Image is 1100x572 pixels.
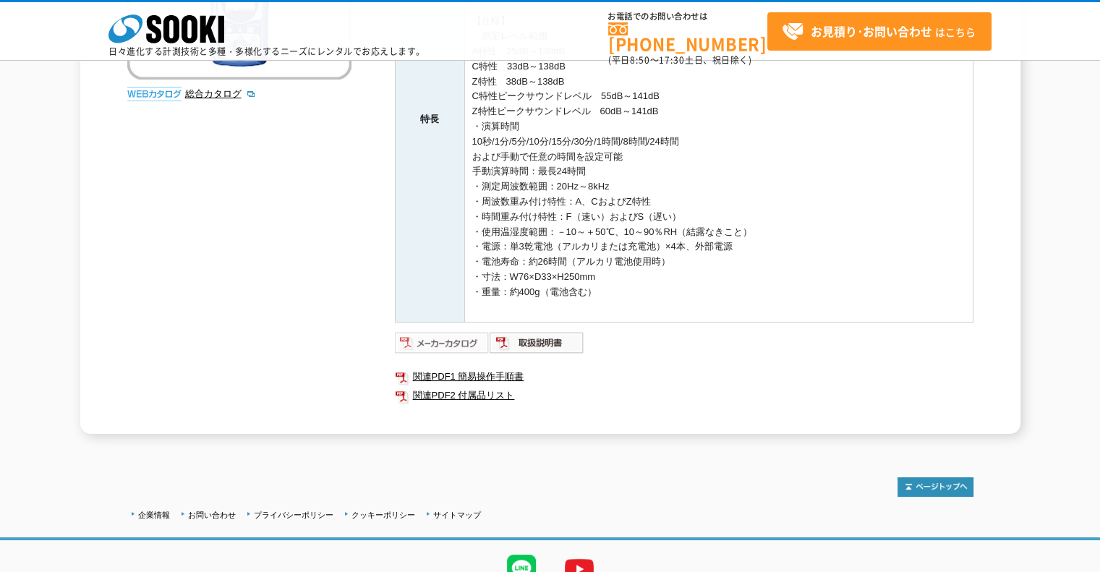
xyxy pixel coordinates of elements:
span: はこちら [782,21,976,43]
span: 17:30 [659,54,685,67]
a: 関連PDF2 付属品リスト [395,386,973,405]
a: クッキーポリシー [351,511,415,519]
span: (平日 ～ 土日、祝日除く) [608,54,751,67]
img: 取扱説明書 [490,331,584,354]
a: お見積り･お問い合わせはこちら [767,12,992,51]
a: サイトマップ [433,511,481,519]
p: 日々進化する計測技術と多種・多様化するニーズにレンタルでお応えします。 [108,47,425,56]
a: メーカーカタログ [395,341,490,352]
a: 企業情報 [138,511,170,519]
img: webカタログ [127,87,182,101]
img: メーカーカタログ [395,331,490,354]
a: プライバシーポリシー [254,511,333,519]
a: 総合カタログ [185,88,256,99]
span: お電話でのお問い合わせは [608,12,767,21]
a: お問い合わせ [188,511,236,519]
strong: お見積り･お問い合わせ [811,22,932,40]
a: 関連PDF1 簡易操作手順書 [395,367,973,386]
img: トップページへ [898,477,973,497]
a: [PHONE_NUMBER] [608,22,767,52]
a: 取扱説明書 [490,341,584,352]
span: 8:50 [630,54,650,67]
